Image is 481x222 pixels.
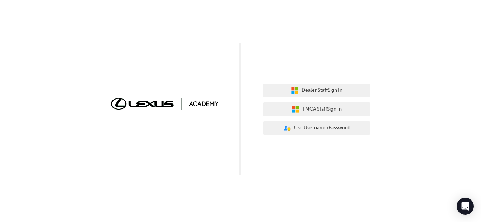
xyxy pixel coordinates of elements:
[294,124,350,132] span: Use Username/Password
[302,105,342,114] span: TMCA Staff Sign In
[111,98,218,109] img: Trak
[302,86,342,95] span: Dealer Staff Sign In
[457,198,474,215] div: Open Intercom Messenger
[263,84,370,97] button: Dealer StaffSign In
[263,121,370,135] button: Use Username/Password
[263,102,370,116] button: TMCA StaffSign In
